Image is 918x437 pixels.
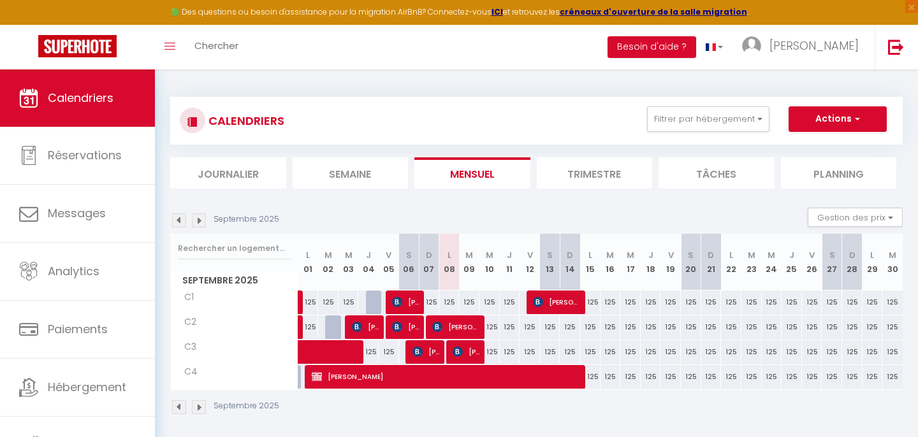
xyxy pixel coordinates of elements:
[540,234,560,290] th: 13
[533,290,581,314] span: [PERSON_NAME] Urbeyma [PERSON_NAME]
[379,234,399,290] th: 05
[419,290,439,314] div: 125
[500,290,520,314] div: 125
[580,340,601,364] div: 125
[500,234,520,290] th: 11
[863,290,883,314] div: 125
[741,315,762,339] div: 125
[527,249,533,261] abbr: V
[822,234,842,290] th: 27
[540,340,560,364] div: 125
[48,205,106,221] span: Messages
[580,315,601,339] div: 125
[479,290,500,314] div: 125
[318,234,339,290] th: 02
[660,340,681,364] div: 125
[802,340,822,364] div: 125
[298,234,319,290] th: 01
[214,213,279,226] p: Septembre 2025
[459,234,479,290] th: 09
[762,340,782,364] div: 125
[721,290,741,314] div: 125
[588,249,592,261] abbr: L
[789,106,887,132] button: Actions
[802,290,822,314] div: 125
[842,290,863,314] div: 125
[492,6,503,17] a: ICI
[352,315,379,339] span: [PERSON_NAME]
[479,340,500,364] div: 125
[171,271,298,290] span: Septembre 2025
[173,315,221,329] span: C2
[560,315,580,339] div: 125
[173,340,221,354] span: C3
[688,249,694,261] abbr: S
[659,157,775,189] li: Tâches
[567,249,573,261] abbr: D
[789,249,794,261] abbr: J
[822,290,842,314] div: 125
[507,249,512,261] abbr: J
[406,249,412,261] abbr: S
[768,249,775,261] abbr: M
[537,157,653,189] li: Trimestre
[741,290,762,314] div: 125
[708,249,714,261] abbr: D
[620,290,641,314] div: 125
[48,90,113,106] span: Calendriers
[822,340,842,364] div: 125
[802,234,822,290] th: 26
[312,364,584,389] span: [PERSON_NAME]
[660,365,681,389] div: 125
[185,25,248,69] a: Chercher
[601,315,621,339] div: 125
[580,365,601,389] div: 125
[741,340,762,364] div: 125
[808,208,903,227] button: Gestion des prix
[580,234,601,290] th: 15
[842,234,863,290] th: 28
[681,365,701,389] div: 125
[194,39,238,52] span: Chercher
[762,365,782,389] div: 125
[660,290,681,314] div: 125
[339,290,359,314] div: 125
[822,315,842,339] div: 125
[721,340,741,364] div: 125
[809,249,815,261] abbr: V
[782,234,802,290] th: 25
[386,249,391,261] abbr: V
[701,290,722,314] div: 125
[520,234,540,290] th: 12
[721,234,741,290] th: 22
[641,365,661,389] div: 125
[560,6,747,17] strong: créneaux d'ouverture de la salle migration
[641,340,661,364] div: 125
[660,315,681,339] div: 125
[38,35,117,57] img: Super Booking
[681,234,701,290] th: 20
[701,365,722,389] div: 125
[769,38,859,54] span: [PERSON_NAME]
[306,249,310,261] abbr: L
[782,340,802,364] div: 125
[500,340,520,364] div: 125
[641,290,661,314] div: 125
[620,315,641,339] div: 125
[173,290,221,304] span: C1
[842,365,863,389] div: 125
[647,106,769,132] button: Filtrer par hébergement
[606,249,614,261] abbr: M
[627,249,634,261] abbr: M
[782,315,802,339] div: 125
[48,379,126,395] span: Hébergement
[412,340,440,364] span: [PERSON_NAME]
[802,365,822,389] div: 125
[486,249,493,261] abbr: M
[889,249,896,261] abbr: M
[520,340,540,364] div: 125
[741,365,762,389] div: 125
[762,290,782,314] div: 125
[601,365,621,389] div: 125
